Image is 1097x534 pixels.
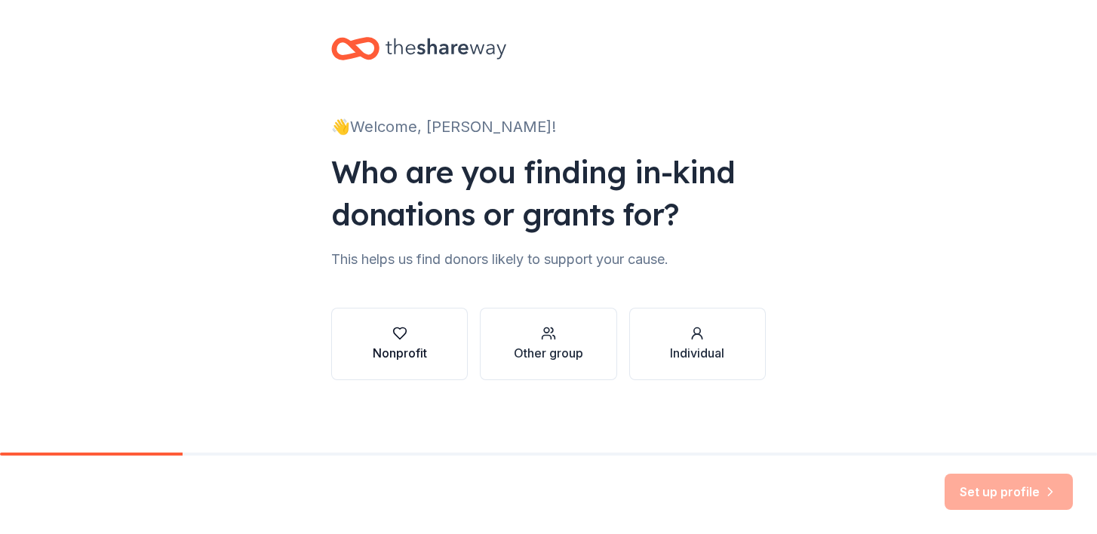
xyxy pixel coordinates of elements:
div: This helps us find donors likely to support your cause. [331,247,766,272]
button: Other group [480,308,616,380]
div: Other group [514,344,583,362]
button: Individual [629,308,766,380]
div: Who are you finding in-kind donations or grants for? [331,151,766,235]
button: Nonprofit [331,308,468,380]
div: Nonprofit [373,344,427,362]
div: 👋 Welcome, [PERSON_NAME]! [331,115,766,139]
div: Individual [670,344,724,362]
